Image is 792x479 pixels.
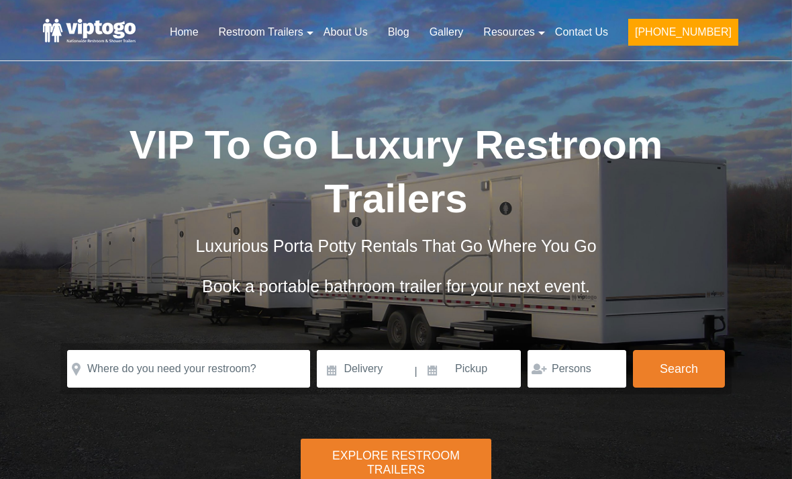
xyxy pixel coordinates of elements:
[628,19,738,46] button: [PHONE_NUMBER]
[419,17,474,47] a: Gallery
[415,350,417,393] span: |
[317,350,413,388] input: Delivery
[545,17,618,47] a: Contact Us
[419,350,521,388] input: Pickup
[618,17,748,54] a: [PHONE_NUMBER]
[313,17,378,47] a: About Us
[130,122,663,221] span: VIP To Go Luxury Restroom Trailers
[378,17,419,47] a: Blog
[202,277,590,296] span: Book a portable bathroom trailer for your next event.
[633,350,725,388] button: Search
[528,350,626,388] input: Persons
[160,17,209,47] a: Home
[195,236,596,255] span: Luxurious Porta Potty Rentals That Go Where You Go
[209,17,313,47] a: Restroom Trailers
[67,350,310,388] input: Where do you need your restroom?
[473,17,544,47] a: Resources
